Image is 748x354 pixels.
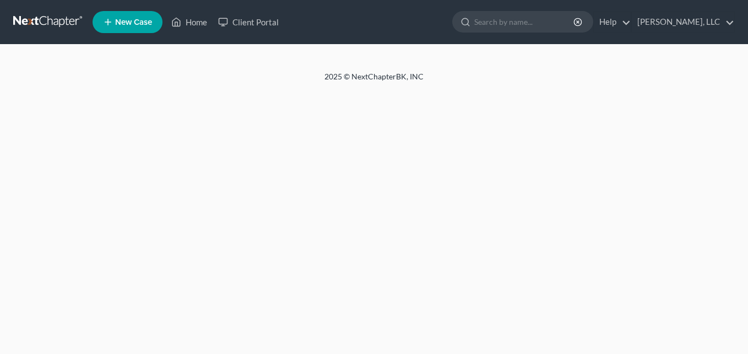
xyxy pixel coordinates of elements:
a: [PERSON_NAME], LLC [632,12,734,32]
a: Client Portal [213,12,284,32]
span: New Case [115,18,152,26]
input: Search by name... [474,12,575,32]
a: Help [594,12,631,32]
a: Home [166,12,213,32]
div: 2025 © NextChapterBK, INC [60,71,688,91]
